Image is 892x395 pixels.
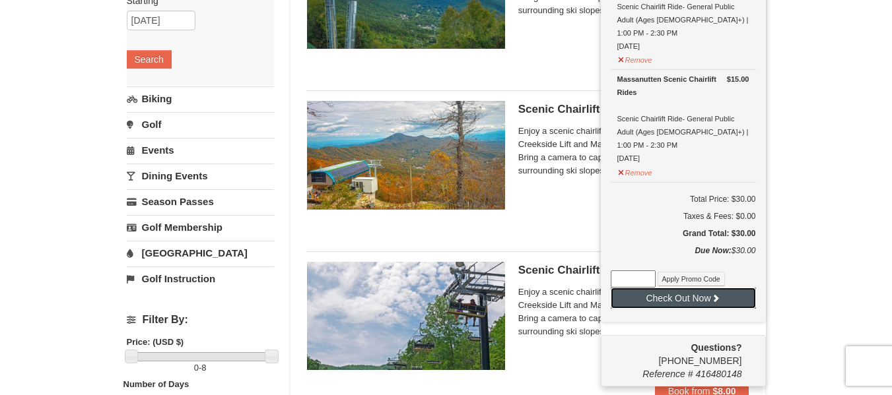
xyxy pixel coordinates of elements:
[127,337,184,347] strong: Price: (USD $)
[127,189,274,214] a: Season Passes
[617,50,653,67] button: Remove
[127,50,172,69] button: Search
[518,125,749,177] span: Enjoy a scenic chairlift ride up Massanutten’s signature Creekside Lift and Massanutten's NEW Pea...
[127,164,274,188] a: Dining Events
[127,241,274,265] a: [GEOGRAPHIC_DATA]
[727,73,749,86] strong: $15.00
[307,262,505,370] img: 24896431-9-664d1467.jpg
[617,73,749,99] div: Massanutten Scenic Chairlift Rides
[518,264,749,277] h5: Scenic Chairlift Ride | 1:00 PM - 2:30 PM
[611,227,756,240] h5: Grand Total: $30.00
[611,288,756,309] button: Check Out Now
[201,363,206,373] span: 8
[127,138,274,162] a: Events
[611,210,756,223] div: Taxes & Fees: $0.00
[611,244,756,270] div: $30.00
[611,341,742,366] span: [PHONE_NUMBER]
[695,246,731,255] strong: Due Now:
[691,342,741,353] strong: Questions?
[194,363,199,373] span: 0
[518,103,749,116] h5: Scenic Chairlift Ride | 11:30 AM - 1:00 PM
[123,379,189,389] strong: Number of Days
[611,193,756,206] h6: Total Price: $30.00
[127,266,274,291] a: Golf Instruction
[127,361,274,375] label: -
[127,112,274,137] a: Golf
[127,314,274,326] h4: Filter By:
[642,369,693,379] span: Reference #
[695,369,741,379] span: 416480148
[617,163,653,179] button: Remove
[127,86,274,111] a: Biking
[518,286,749,338] span: Enjoy a scenic chairlift ride up Massanutten’s signature Creekside Lift and Massanutten's NEW Pea...
[127,215,274,239] a: Golf Membership
[658,272,725,286] button: Apply Promo Code
[307,101,505,209] img: 24896431-13-a88f1aaf.jpg
[617,73,749,165] div: Scenic Chairlift Ride- General Public Adult (Ages [DEMOGRAPHIC_DATA]+) | 1:00 PM - 2:30 PM [DATE]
